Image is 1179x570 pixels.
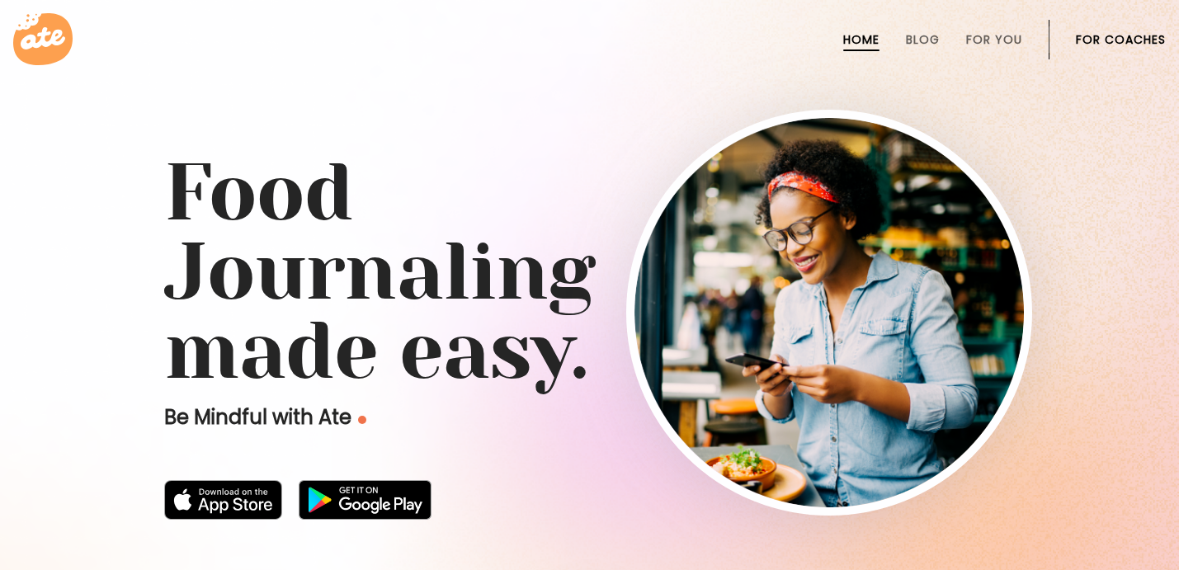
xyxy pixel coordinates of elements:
[966,33,1022,46] a: For You
[164,480,283,520] img: badge-download-apple.svg
[843,33,880,46] a: Home
[299,480,432,520] img: badge-download-google.png
[1076,33,1166,46] a: For Coaches
[906,33,940,46] a: Blog
[634,118,1024,507] img: home-hero-img-rounded.png
[164,153,1016,391] h1: Food Journaling made easy.
[164,404,626,431] p: Be Mindful with Ate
